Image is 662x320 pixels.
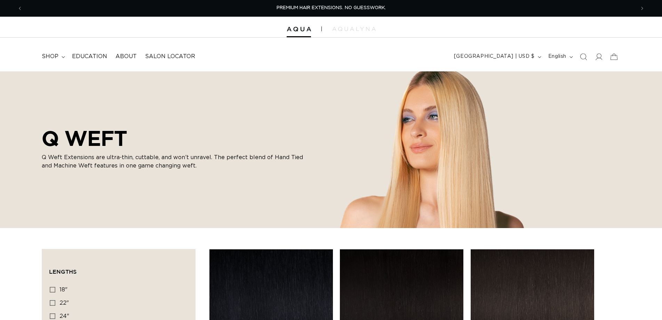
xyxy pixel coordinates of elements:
[576,49,591,64] summary: Search
[111,49,141,64] a: About
[454,53,535,60] span: [GEOGRAPHIC_DATA] | USD $
[548,53,566,60] span: English
[68,49,111,64] a: Education
[59,313,69,319] span: 24"
[450,50,544,63] button: [GEOGRAPHIC_DATA] | USD $
[635,2,650,15] button: Next announcement
[332,27,376,31] img: aqualyna.com
[12,2,27,15] button: Previous announcement
[141,49,199,64] a: Salon Locator
[287,27,311,32] img: Aqua Hair Extensions
[544,50,576,63] button: English
[59,287,67,292] span: 18"
[42,126,306,150] h2: Q WEFT
[49,268,77,275] span: Lengths
[49,256,188,281] summary: Lengths (0 selected)
[277,6,386,10] span: PREMIUM HAIR EXTENSIONS. NO GUESSWORK.
[42,53,58,60] span: shop
[38,49,68,64] summary: shop
[59,300,69,306] span: 22"
[145,53,195,60] span: Salon Locator
[115,53,137,60] span: About
[72,53,107,60] span: Education
[42,153,306,170] p: Q Weft Extensions are ultra-thin, cuttable, and won’t unravel. The perfect blend of Hand Tied and...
